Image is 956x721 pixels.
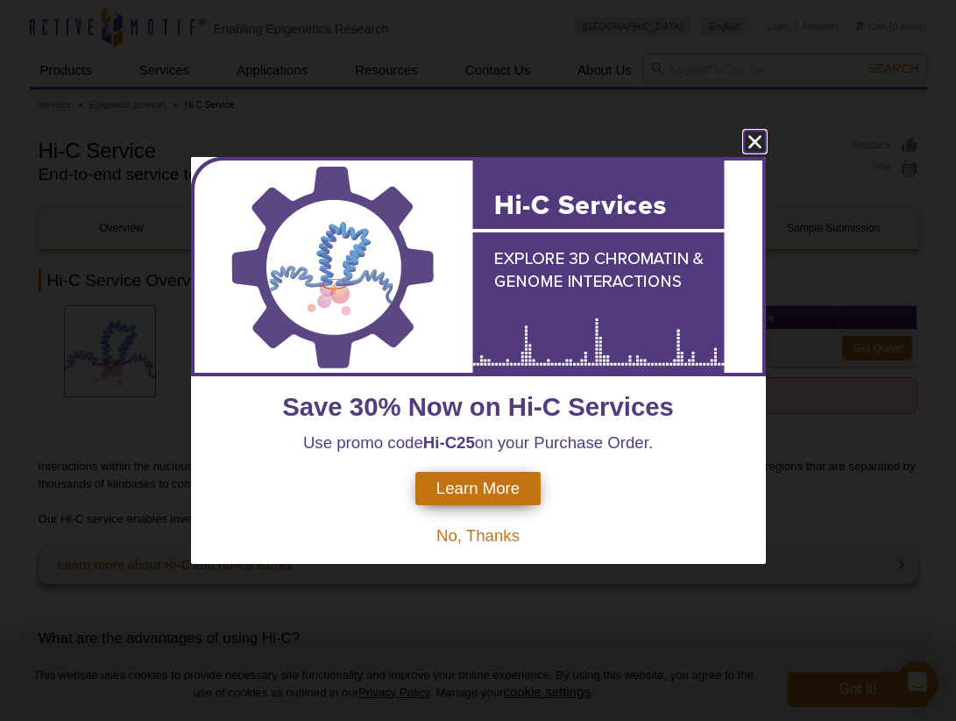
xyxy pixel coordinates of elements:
button: close [744,131,766,153]
span: Save 30% Now on Hi-C Services [282,392,674,421]
strong: Hi-C25 [423,433,475,452]
span: Use promo code on your Purchase Order. [303,433,653,452]
span: Learn More [436,479,520,498]
span: No, Thanks [436,526,520,545]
